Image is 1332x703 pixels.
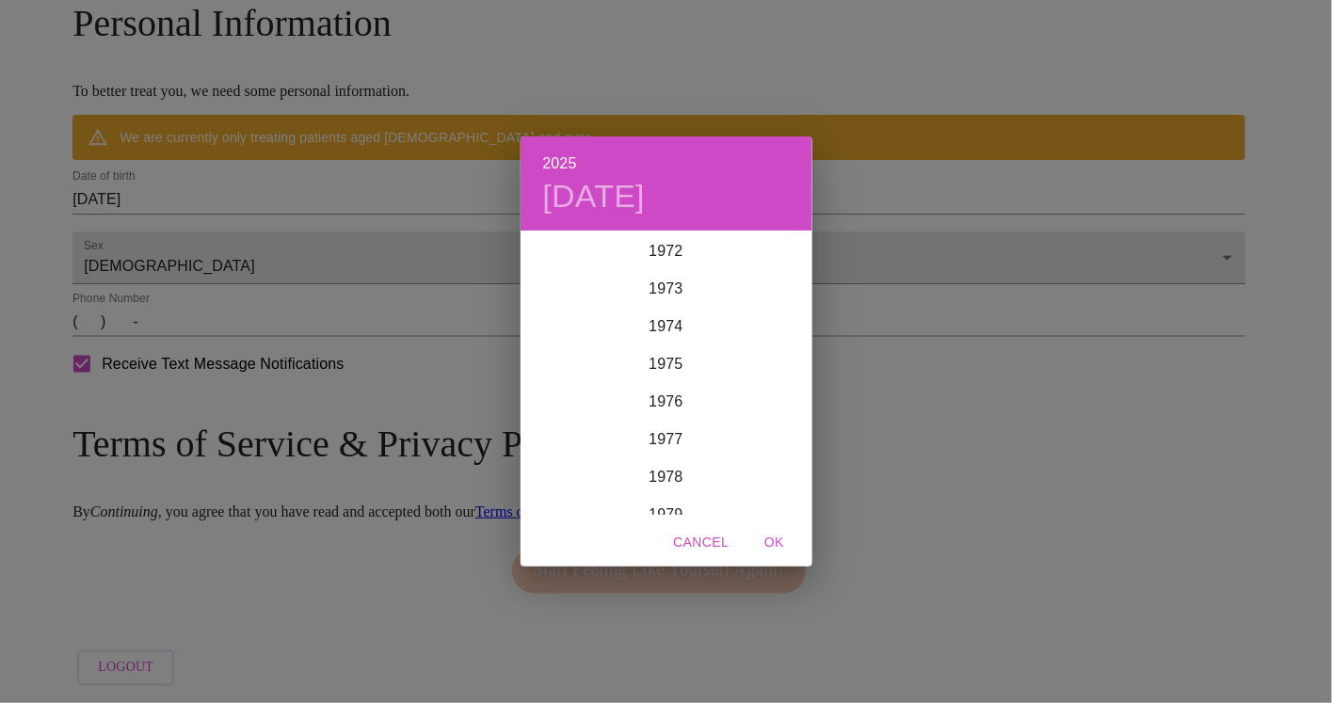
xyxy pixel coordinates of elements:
div: 1972 [521,232,812,270]
div: 1977 [521,421,812,458]
button: OK [745,525,805,560]
button: 2025 [543,151,577,177]
span: OK [752,531,797,554]
div: 1975 [521,345,812,383]
div: 1978 [521,458,812,496]
div: 1976 [521,383,812,421]
div: 1979 [521,496,812,534]
div: 1973 [521,270,812,308]
button: [DATE] [543,177,646,216]
div: 1974 [521,308,812,345]
span: Cancel [673,531,729,554]
button: Cancel [666,525,736,560]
